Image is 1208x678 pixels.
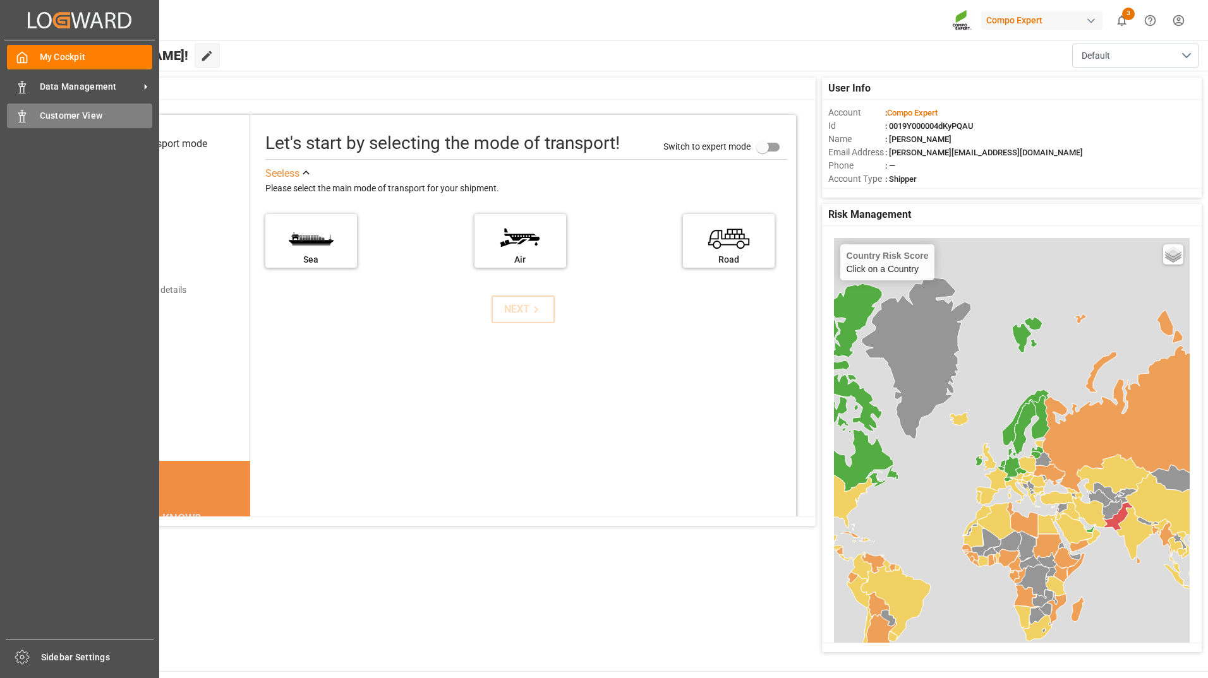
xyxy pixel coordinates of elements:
[481,253,560,266] div: Air
[40,80,140,93] span: Data Management
[272,253,351,266] div: Sea
[7,45,152,69] a: My Cockpit
[828,159,885,172] span: Phone
[663,141,751,151] span: Switch to expert mode
[265,181,787,196] div: Please select the main mode of transport for your shipment.
[41,651,154,664] span: Sidebar Settings
[1163,244,1183,265] a: Layers
[265,130,620,157] div: Let's start by selecting the mode of transport!
[828,133,885,146] span: Name
[828,119,885,133] span: Id
[847,251,929,261] h4: Country Risk Score
[828,106,885,119] span: Account
[107,283,186,297] div: Add shipping details
[885,161,895,170] span: : —
[885,134,951,144] span: : [PERSON_NAME]
[885,174,917,184] span: : Shipper
[885,108,938,117] span: :
[847,251,929,274] div: Click on a Country
[7,104,152,128] a: Customer View
[828,207,911,222] span: Risk Management
[40,109,153,122] span: Customer View
[828,146,885,159] span: Email Address
[504,302,543,317] div: NEXT
[689,253,768,266] div: Road
[885,148,1083,157] span: : [PERSON_NAME][EMAIL_ADDRESS][DOMAIN_NAME]
[885,121,974,131] span: : 0019Y000004dKyPQAU
[40,51,153,64] span: My Cockpit
[52,44,188,68] span: Hello [PERSON_NAME]!
[828,172,885,186] span: Account Type
[1082,49,1110,62] span: Default
[1072,44,1199,68] button: open menu
[265,166,299,181] div: See less
[492,295,555,323] button: NEXT
[887,108,938,117] span: Compo Expert
[828,81,871,96] span: User Info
